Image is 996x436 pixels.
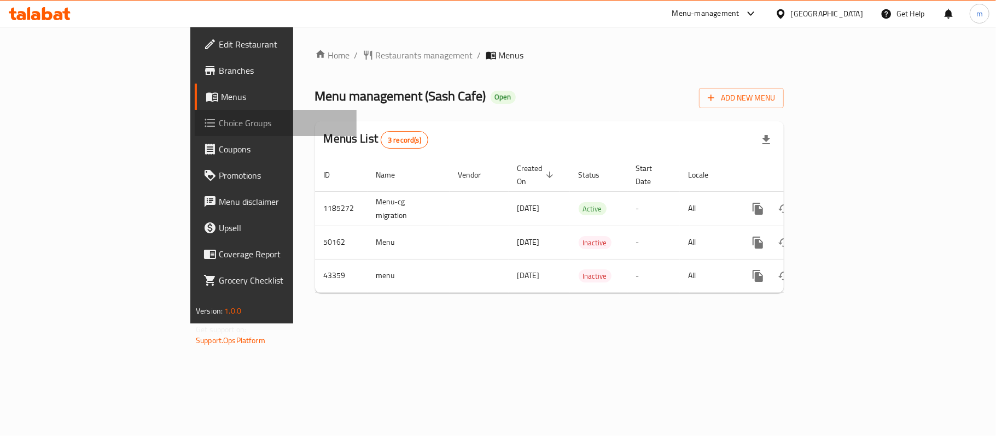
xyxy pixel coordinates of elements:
[195,31,357,57] a: Edit Restaurant
[195,267,357,293] a: Grocery Checklist
[219,64,348,77] span: Branches
[771,229,797,256] button: Change Status
[672,7,739,20] div: Menu-management
[680,191,736,226] td: All
[517,162,557,188] span: Created On
[219,248,348,261] span: Coverage Report
[381,135,428,145] span: 3 record(s)
[579,236,611,249] div: Inactive
[517,201,540,215] span: [DATE]
[791,8,863,20] div: [GEOGRAPHIC_DATA]
[477,49,481,62] li: /
[708,91,775,105] span: Add New Menu
[499,49,524,62] span: Menus
[195,136,357,162] a: Coupons
[219,169,348,182] span: Promotions
[196,304,223,318] span: Version:
[745,196,771,222] button: more
[381,131,428,149] div: Total records count
[368,259,450,292] td: menu
[324,131,428,149] h2: Menus List
[195,188,357,215] a: Menu disclaimer
[376,168,410,181] span: Name
[745,263,771,289] button: more
[579,202,607,215] div: Active
[627,226,680,259] td: -
[491,92,516,102] span: Open
[680,259,736,292] td: All
[219,116,348,129] span: Choice Groups
[219,143,348,156] span: Coupons
[315,158,859,293] table: enhanced table
[224,304,241,318] span: 1.0.0
[745,229,771,256] button: more
[195,162,357,188] a: Promotions
[771,263,797,289] button: Change Status
[368,191,450,226] td: Menu-cg migration
[976,8,983,20] span: m
[517,235,540,249] span: [DATE]
[579,270,611,282] span: Inactive
[195,215,357,241] a: Upsell
[195,57,357,84] a: Branches
[324,168,345,181] span: ID
[491,91,516,104] div: Open
[771,196,797,222] button: Change Status
[219,221,348,234] span: Upsell
[196,322,246,337] span: Get support on:
[315,49,784,62] nav: breadcrumb
[195,110,357,136] a: Choice Groups
[579,203,607,215] span: Active
[627,191,680,226] td: -
[196,333,265,347] a: Support.OpsPlatform
[376,49,473,62] span: Restaurants management
[315,84,486,108] span: Menu management ( Sash Cafe )
[579,237,611,249] span: Inactive
[221,90,348,103] span: Menus
[368,226,450,259] td: Menu
[517,268,540,282] span: [DATE]
[195,84,357,110] a: Menus
[753,127,779,153] div: Export file
[736,158,859,192] th: Actions
[579,168,614,181] span: Status
[636,162,667,188] span: Start Date
[680,226,736,259] td: All
[627,259,680,292] td: -
[195,241,357,267] a: Coverage Report
[689,168,723,181] span: Locale
[219,38,348,51] span: Edit Restaurant
[219,195,348,208] span: Menu disclaimer
[458,168,496,181] span: Vendor
[699,88,784,108] button: Add New Menu
[219,274,348,287] span: Grocery Checklist
[363,49,473,62] a: Restaurants management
